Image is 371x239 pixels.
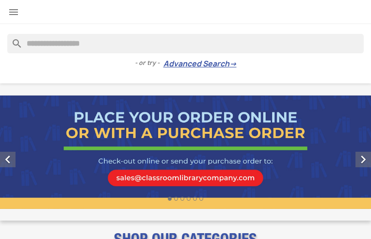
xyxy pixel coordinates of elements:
a: Advanced Search→ [163,59,237,69]
i: search [7,34,19,46]
i:  [8,6,19,18]
span: → [229,59,237,69]
input: Search [7,34,364,53]
span: - or try - [135,58,163,68]
i:  [355,152,371,167]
